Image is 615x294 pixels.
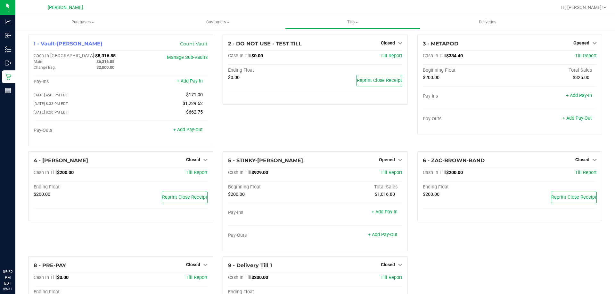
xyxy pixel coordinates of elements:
[561,5,603,10] span: Hi, [PERSON_NAME]!
[228,53,251,59] span: Cash In Till
[285,19,420,25] span: Tills
[251,275,268,280] span: $200.00
[5,19,11,25] inline-svg: Analytics
[34,170,57,175] span: Cash In Till
[228,157,303,163] span: 5 - STINKY-[PERSON_NAME]
[5,60,11,66] inline-svg: Outbound
[96,65,114,70] span: $2,000.00
[228,41,302,47] span: 2 - DO NOT USE - TEST TILL
[15,19,150,25] span: Purchases
[420,15,555,29] a: Deliveries
[3,269,12,286] p: 05:52 PM EDT
[423,75,439,80] span: $200.00
[34,192,50,197] span: $200.00
[228,233,315,238] div: Pay-Outs
[228,275,251,280] span: Cash In Till
[57,275,69,280] span: $0.00
[423,53,446,59] span: Cash In Till
[34,41,102,47] span: 1 - Vault-[PERSON_NAME]
[551,195,596,200] span: Reprint Close Receipt
[5,32,11,39] inline-svg: Inbound
[34,53,95,59] span: Cash In [GEOGRAPHIC_DATA]:
[423,41,458,47] span: 3 - METAPOD
[186,170,208,175] a: Till Report
[228,262,272,268] span: 9 - Delivery Till 1
[15,15,150,29] a: Purchases
[34,93,68,97] span: [DATE] 4:45 PM EDT
[381,53,402,59] a: Till Report
[573,75,589,80] span: $325.00
[34,110,68,115] span: [DATE] 8:20 PM EDT
[3,286,12,291] p: 09/21
[173,127,203,132] a: + Add Pay-Out
[162,192,208,203] button: Reprint Close Receipt
[573,40,589,45] span: Opened
[96,59,114,64] span: $6,316.85
[34,157,88,163] span: 4 - [PERSON_NAME]
[368,232,398,237] a: + Add Pay-Out
[186,92,203,98] span: $171.00
[34,65,56,70] span: Change Bag:
[34,60,43,64] span: Main:
[34,128,121,133] div: Pay-Outs
[34,262,66,268] span: 8 - PRE-PAY
[381,275,402,280] a: Till Report
[251,170,268,175] span: $929.00
[423,157,485,163] span: 6 - ZAC-BROWN-BAND
[446,53,463,59] span: $334.40
[228,68,315,73] div: Ending Float
[34,275,57,280] span: Cash In Till
[423,116,510,122] div: Pay-Outs
[95,53,116,59] span: $8,316.85
[228,184,315,190] div: Beginning Float
[379,157,395,162] span: Opened
[423,93,510,99] div: Pay-Ins
[186,157,200,162] span: Closed
[470,19,505,25] span: Deliveries
[562,115,592,121] a: + Add Pay-Out
[423,192,439,197] span: $200.00
[423,170,446,175] span: Cash In Till
[446,170,463,175] span: $200.00
[566,93,592,98] a: + Add Pay-In
[162,195,207,200] span: Reprint Close Receipt
[423,184,510,190] div: Ending Float
[251,53,263,59] span: $0.00
[372,209,398,215] a: + Add Pay-In
[551,192,597,203] button: Reprint Close Receipt
[186,109,203,115] span: $662.75
[228,170,251,175] span: Cash In Till
[575,53,597,59] a: Till Report
[228,210,315,216] div: Pay-Ins
[575,157,589,162] span: Closed
[5,74,11,80] inline-svg: Retail
[186,275,208,280] a: Till Report
[48,5,83,10] span: [PERSON_NAME]
[228,192,245,197] span: $200.00
[34,79,121,85] div: Pay-Ins
[381,40,395,45] span: Closed
[381,262,395,267] span: Closed
[357,78,402,83] span: Reprint Close Receipt
[510,68,597,73] div: Total Sales
[167,55,208,60] a: Manage Sub-Vaults
[180,41,208,47] a: Count Vault
[150,15,285,29] a: Customers
[151,19,285,25] span: Customers
[375,192,395,197] span: $1,016.80
[575,170,597,175] a: Till Report
[357,75,402,86] button: Reprint Close Receipt
[315,184,402,190] div: Total Sales
[34,101,68,106] span: [DATE] 8:33 PM EDT
[381,170,402,175] a: Till Report
[34,184,121,190] div: Ending Float
[5,46,11,52] inline-svg: Inventory
[228,75,240,80] span: $0.00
